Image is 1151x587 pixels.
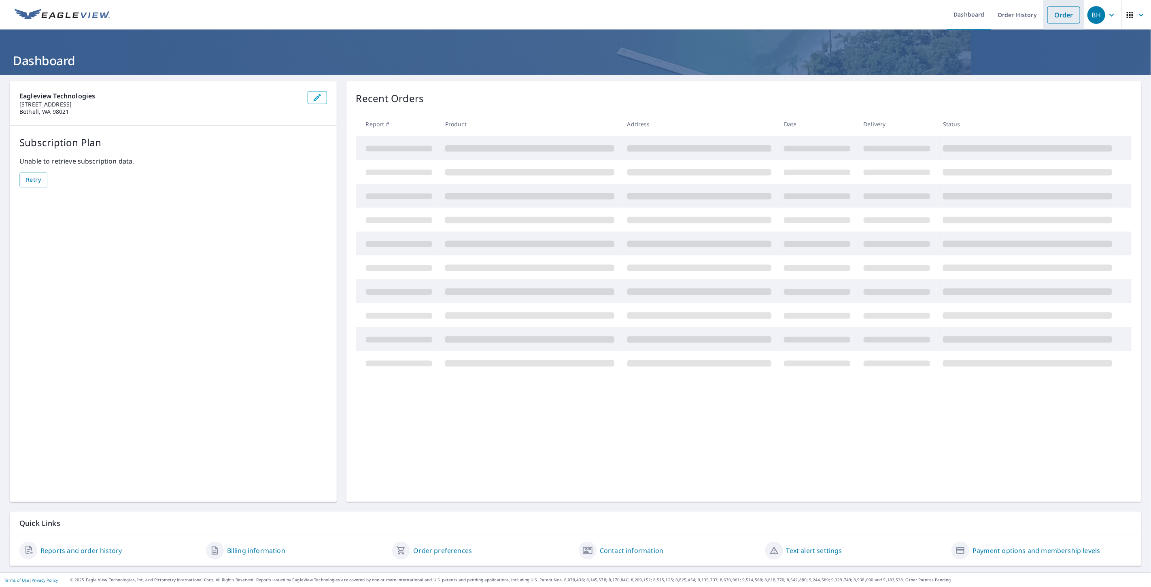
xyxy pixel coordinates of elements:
p: Unable to retrieve subscription data. [19,156,327,166]
a: Terms of Use [4,577,29,583]
img: EV Logo [15,9,110,21]
th: Date [777,112,857,136]
a: Privacy Policy [32,577,58,583]
p: Eagleview Technologies [19,91,301,101]
span: Retry [26,175,41,185]
p: Recent Orders [356,91,424,106]
a: Contact information [600,546,663,555]
a: Order [1047,6,1080,23]
div: BH [1087,6,1105,24]
a: Text alert settings [786,546,842,555]
a: Billing information [227,546,285,555]
a: Order preferences [413,546,472,555]
th: Product [439,112,621,136]
th: Delivery [857,112,937,136]
p: Quick Links [19,518,1132,528]
th: Address [621,112,778,136]
p: © 2025 Eagle View Technologies, Inc. and Pictometry International Corp. All Rights Reserved. Repo... [70,577,1147,583]
a: Payment options and membership levels [973,546,1100,555]
h1: Dashboard [10,52,1141,69]
th: Status [937,112,1119,136]
p: [STREET_ADDRESS] [19,101,301,108]
p: Bothell, WA 98021 [19,108,301,115]
button: Retry [19,172,47,187]
th: Report # [356,112,439,136]
p: Subscription Plan [19,135,327,150]
a: Reports and order history [40,546,122,555]
p: | [4,578,58,583]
